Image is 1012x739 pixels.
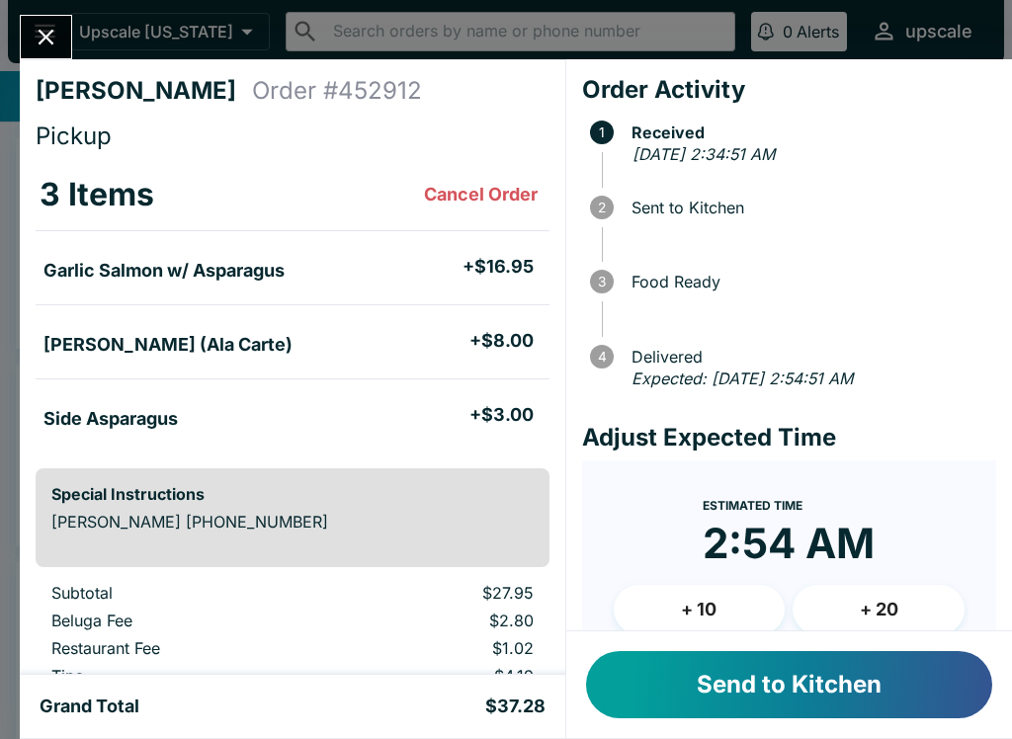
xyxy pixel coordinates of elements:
[622,273,996,290] span: Food Ready
[51,583,312,603] p: Subtotal
[703,498,802,513] span: Estimated Time
[622,199,996,216] span: Sent to Kitchen
[40,695,139,718] h5: Grand Total
[582,75,996,105] h4: Order Activity
[582,423,996,452] h4: Adjust Expected Time
[622,123,996,141] span: Received
[36,583,549,721] table: orders table
[344,583,534,603] p: $27.95
[43,333,293,357] h5: [PERSON_NAME] (Ala Carte)
[597,349,606,365] text: 4
[632,144,775,164] em: [DATE] 2:34:51 AM
[793,585,965,634] button: + 20
[21,16,71,58] button: Close
[344,666,534,686] p: $4.19
[463,255,534,279] h5: + $16.95
[51,484,534,504] h6: Special Instructions
[36,122,112,150] span: Pickup
[40,175,154,214] h3: 3 Items
[51,512,534,532] p: [PERSON_NAME] [PHONE_NUMBER]
[51,666,312,686] p: Tips
[43,259,285,283] h5: Garlic Salmon w/ Asparagus
[43,407,178,431] h5: Side Asparagus
[469,403,534,427] h5: + $3.00
[36,76,252,106] h4: [PERSON_NAME]
[599,124,605,140] text: 1
[632,369,853,388] em: Expected: [DATE] 2:54:51 AM
[485,695,546,718] h5: $37.28
[614,585,786,634] button: + 10
[598,274,606,289] text: 3
[598,200,606,215] text: 2
[344,611,534,630] p: $2.80
[469,329,534,353] h5: + $8.00
[703,518,875,569] time: 2:54 AM
[586,651,992,718] button: Send to Kitchen
[36,159,549,452] table: orders table
[51,611,312,630] p: Beluga Fee
[622,348,996,366] span: Delivered
[252,76,422,106] h4: Order # 452912
[416,175,546,214] button: Cancel Order
[51,638,312,658] p: Restaurant Fee
[344,638,534,658] p: $1.02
